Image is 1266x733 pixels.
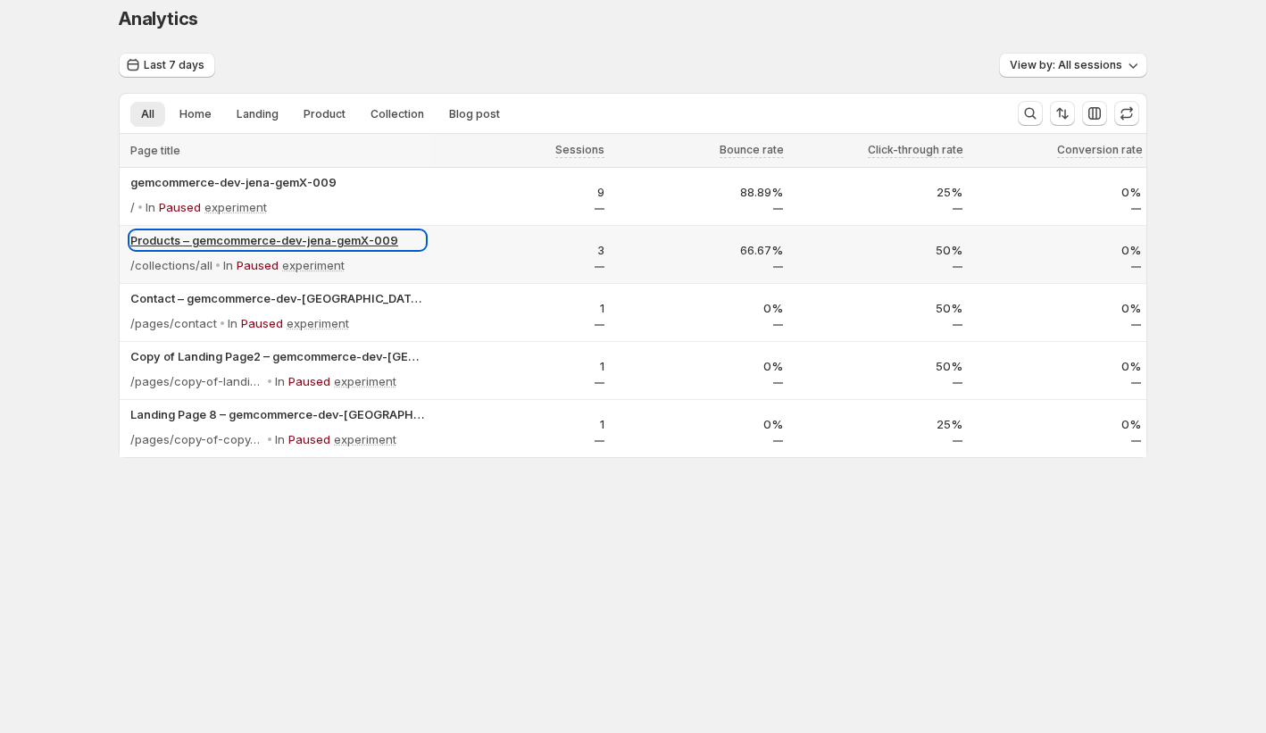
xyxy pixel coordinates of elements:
p: 0% [615,357,784,375]
p: /pages/copy-of-landing-page2 [130,372,264,390]
p: 0% [615,299,784,317]
button: Sort the results [1050,101,1075,126]
p: In [223,256,233,274]
p: 9 [436,183,604,201]
span: Product [304,107,346,121]
p: In [275,430,285,448]
p: experiment [204,198,267,216]
button: Landing Page 8 – gemcommerce-dev-[GEOGRAPHIC_DATA]-gemX-009 [130,405,425,423]
button: Last 7 days [119,53,215,78]
p: 0% [615,415,784,433]
button: Search and filter results [1018,101,1043,126]
span: Landing [237,107,279,121]
button: Contact – gemcommerce-dev-[GEOGRAPHIC_DATA]-gemX-009 [130,289,425,307]
span: Sessions [555,143,604,157]
span: View by: All sessions [1010,58,1122,72]
p: 88.89% [615,183,784,201]
button: View by: All sessions [999,53,1147,78]
p: experiment [334,372,396,390]
span: All [141,107,154,121]
p: Paused [237,256,279,274]
span: Analytics [119,8,198,29]
p: 25% [794,183,962,201]
p: experiment [287,314,349,332]
p: Paused [288,372,330,390]
p: 50% [794,299,962,317]
span: Click-through rate [868,143,963,157]
p: /pages/copy-of-copy-of-copy-of-landing-page2 [130,430,264,448]
p: 25% [794,415,962,433]
p: Paused [288,430,330,448]
p: 0% [973,183,1142,201]
p: 1 [436,357,604,375]
p: In [146,198,155,216]
p: In [228,314,237,332]
span: Last 7 days [144,58,204,72]
p: In [275,372,285,390]
p: 66.67% [615,241,784,259]
span: Blog post [449,107,500,121]
p: Paused [241,314,283,332]
p: 3 [436,241,604,259]
p: 1 [436,415,604,433]
span: Home [179,107,212,121]
p: 50% [794,241,962,259]
button: Copy of Landing Page2 – gemcommerce-dev-[GEOGRAPHIC_DATA]-gemX-009 [130,347,425,365]
button: Products – gemcommerce-dev-jena-gemX-009 [130,231,425,249]
p: experiment [282,256,345,274]
p: experiment [334,430,396,448]
span: Bounce rate [720,143,784,157]
span: Page title [130,144,180,158]
span: Conversion rate [1057,143,1143,157]
p: Paused [159,198,201,216]
p: / [130,198,135,216]
p: /pages/contact [130,314,217,332]
p: 1 [436,299,604,317]
p: 0% [973,241,1142,259]
p: /collections/all [130,256,212,274]
p: 0% [973,357,1142,375]
p: 0% [973,415,1142,433]
p: 50% [794,357,962,375]
p: 0% [973,299,1142,317]
button: gemcommerce-dev-jena-gemX-009 [130,173,425,191]
span: Collection [371,107,424,121]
